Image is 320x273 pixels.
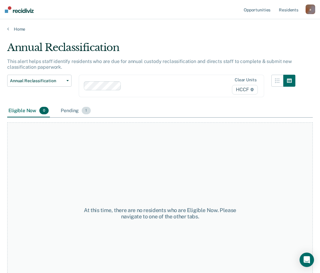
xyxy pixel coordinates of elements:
button: Annual Reclassification [7,75,72,87]
span: HCCF [232,85,258,94]
div: Eligible Now0 [7,104,50,118]
img: Recidiviz [5,6,34,13]
button: a [306,4,315,14]
span: 0 [39,107,49,115]
div: Annual Reclassification [7,41,295,58]
a: Home [7,26,313,32]
p: This alert helps staff identify residents who are due for annual custody reclassification and dir... [7,58,292,70]
div: Open Intercom Messenger [300,253,314,267]
span: Annual Reclassification [10,78,64,83]
div: Pending1 [59,104,92,118]
div: Clear units [235,77,257,82]
div: At this time, there are no residents who are Eligible Now. Please navigate to one of the other tabs. [84,207,236,220]
span: 1 [82,107,90,115]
